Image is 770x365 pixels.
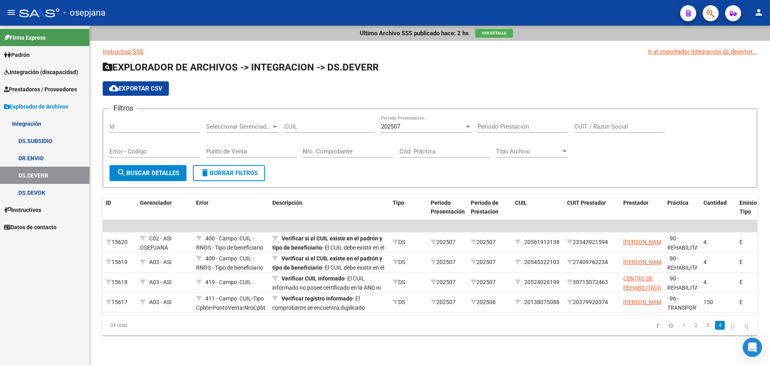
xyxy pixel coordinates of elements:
[4,85,77,94] span: Prestadores / Proveedores
[567,258,617,267] div: 27409762234
[206,123,271,130] span: Seleccionar Gerenciador
[740,239,743,245] span: E
[431,278,464,287] div: 202507
[109,165,186,181] button: Buscar Detalles
[623,200,648,206] span: Prestador
[103,62,379,73] span: EXPLORADOR DE ARCHIVOS -> INTEGRACION -> DS.DEVERR
[667,295,702,320] span: 96 - TRANSPORTE (KM)
[106,298,134,307] div: 15617
[623,259,666,265] span: [PERSON_NAME]
[63,4,105,22] span: - osepjana
[282,275,344,282] strong: Verificar CUIL informado
[4,102,68,111] span: Explorador de Archivos
[667,200,689,206] span: Práctica
[679,321,689,330] a: 1
[703,239,707,245] span: 4
[524,238,559,247] div: 20561913138
[623,299,666,305] span: [PERSON_NAME]
[393,298,424,307] div: DS
[475,29,513,38] button: Ver Detalle
[468,194,512,221] datatable-header-cell: Periodo de Prestacion
[703,279,707,285] span: 4
[653,321,663,330] a: go to first page
[740,259,743,265] span: E
[4,206,41,214] span: Instructivos
[140,235,172,251] span: C02 - ASI OSEPJANA
[272,275,381,309] span: - El CUIL informado no posee certificado en la AND ni ha sido digitalizado a través del Sistema Ú...
[620,194,664,221] datatable-header-cell: Prestador
[200,169,258,177] span: Borrar Filtros
[524,258,559,267] div: 20545322103
[678,319,690,332] li: page 1
[691,321,701,330] a: 2
[623,239,666,245] span: [PERSON_NAME]
[496,148,561,155] span: Tipo Archivo
[103,48,144,55] a: Instructivo SSS
[393,258,424,267] div: DS
[664,194,700,221] datatable-header-cell: Práctica
[103,81,169,96] button: Exportar CSV
[196,255,263,271] span: 400 - Campo: CUIL - RNOS - Tipo de beneficiario
[736,194,768,221] datatable-header-cell: Emision Tipo
[567,298,617,307] div: 20379920374
[272,200,302,206] span: Descripción
[106,258,134,267] div: 15619
[740,279,743,285] span: E
[512,194,564,221] datatable-header-cell: CUIL
[389,194,428,221] datatable-header-cell: Tipo
[524,298,559,307] div: 20138075088
[269,194,389,221] datatable-header-cell: Descripción
[360,29,469,38] p: Ultimo Archivo SSS publicado hace: 2 hs
[393,278,424,287] div: DS
[272,295,365,311] span: - El comprobante se encuentra duplicado
[149,279,172,285] span: A03 - ASI
[193,165,265,181] button: Borrar Filtros
[4,68,78,77] span: Integración (discapacidad)
[205,279,251,285] span: 419 - Campo: CUIL
[471,298,509,307] div: 202506
[754,8,764,17] mat-icon: person
[193,194,269,221] datatable-header-cell: Error
[140,200,172,206] span: Gerenciador
[393,200,404,206] span: Tipo
[381,123,400,130] span: 202507
[702,319,714,332] li: page 3
[703,259,707,265] span: 4
[665,321,677,330] a: go to previous page
[272,255,382,271] strong: Verificar si el CUIL existe en el padrón y tipo de beneficiario
[106,238,134,247] div: 15620
[272,235,384,278] span: - El CUIL debe existir en el padrón de la Obra Social, y no debe ser del tipo beneficiario adhere...
[471,278,509,287] div: 202507
[109,83,119,93] mat-icon: cloud_download
[4,223,57,232] span: Datos de contacto
[106,278,134,287] div: 15618
[515,200,527,206] span: CUIL
[106,200,111,206] span: ID
[4,50,30,59] span: Padrón
[471,238,509,247] div: 202507
[471,258,509,267] div: 202507
[109,85,162,92] span: Exportar CSV
[196,200,209,206] span: Error
[272,255,384,298] span: - El CUIL debe existir en el padrón de la Obra Social, y no debe ser del tipo beneficiario adhere...
[117,169,179,177] span: Buscar Detalles
[524,278,559,287] div: 20524026199
[431,298,464,307] div: 202507
[393,238,424,247] div: DS
[623,275,667,300] span: CENTRO DE REHABILITACION INTEGRA S.R.L
[103,315,232,335] div: 34 total
[431,238,464,247] div: 202507
[482,31,507,35] span: Ver Detalle
[117,168,126,177] mat-icon: search
[196,295,265,311] span: 411 - Campo: CUIL-Tipo Cpbte-PuntoVenta-NroCpbt
[149,299,172,305] span: A03 - ASI
[471,200,498,215] span: Periodo de Prestacion
[149,259,172,265] span: A03 - ASI
[567,238,617,247] div: 23343921594
[196,235,263,251] span: 400 - Campo: CUIL - RNOS - Tipo de beneficiario
[741,321,752,330] a: go to last page
[4,33,46,42] span: Firma Express
[109,103,137,114] h3: Filtros
[103,194,137,221] datatable-header-cell: ID
[564,194,620,221] datatable-header-cell: CUIT Prestador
